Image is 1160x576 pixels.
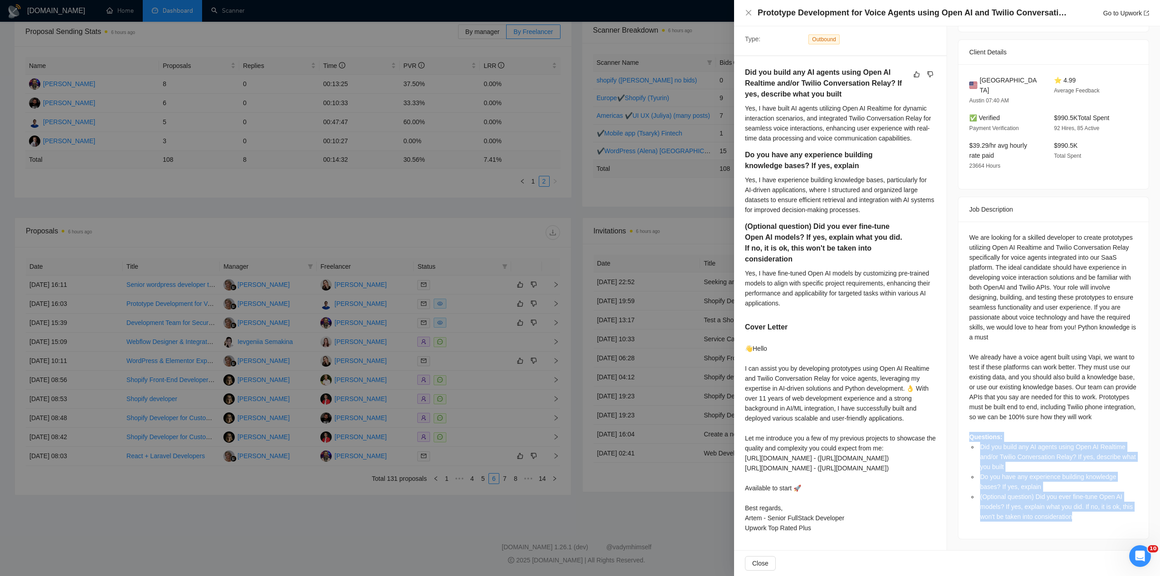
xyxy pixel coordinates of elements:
span: Total Spent [1054,153,1081,159]
div: Job Description [969,197,1138,222]
span: 10 [1148,545,1158,552]
span: Outbound [808,34,840,44]
span: $990.5K Total Spent [1054,114,1109,121]
h5: Did you build any AI agents using Open AI Realtime and/or Twilio Conversation Relay? If yes, desc... [745,67,907,100]
span: Do you have any experience building knowledge bases? If yes, explain [980,473,1116,490]
div: 👋Hello I can assist you by developing prototypes using Open AI Realtime and Twilio Conversation R... [745,344,936,533]
span: close [745,9,752,16]
span: Payment Verification [969,125,1019,131]
div: Yes, I have experience building knowledge bases, particularly for AI-driven applications, where I... [745,175,936,215]
span: ⭐ 4.99 [1054,77,1076,84]
span: export [1144,10,1149,16]
span: Close [752,558,768,568]
div: Yes, I have fine-tuned Open AI models by customizing pre-trained models to align with specific pr... [745,268,936,308]
span: 23664 Hours [969,163,1000,169]
span: Austin 07:40 AM [969,97,1009,104]
span: Type: [745,35,760,43]
span: $990.5K [1054,142,1078,149]
h5: (Optional question) Did you ever fine-tune Open AI models? If yes, explain what you did. If no, i... [745,221,907,265]
span: dislike [927,71,933,78]
a: Go to Upworkexport [1103,10,1149,17]
span: like [913,71,920,78]
span: [GEOGRAPHIC_DATA] [980,75,1039,95]
span: 92 Hires, 85 Active [1054,125,1099,131]
img: 🇺🇸 [969,80,977,90]
button: like [911,69,922,80]
h5: Do you have any experience building knowledge bases? If yes, explain [745,150,907,171]
div: We are looking for a skilled developer to create prototypes utilizing Open AI Realtime and Twilio... [969,232,1138,522]
h4: Prototype Development for Voice Agents using Open AI and Twilio Conversation Relay [758,7,1070,19]
span: Average Feedback [1054,87,1100,94]
strong: Questions: [969,433,1002,440]
span: (Optional question) Did you ever fine-tune Open AI models? If yes, explain what you did. If no, i... [980,493,1133,520]
iframe: Intercom live chat [1129,545,1151,567]
div: Yes, I have built AI agents utilizing Open AI Realtime for dynamic interaction scenarios, and int... [745,103,936,143]
button: dislike [925,69,936,80]
button: Close [745,556,776,571]
span: ✅ Verified [969,114,1000,121]
div: Client Details [969,40,1138,64]
h5: Cover Letter [745,322,788,333]
span: $39.29/hr avg hourly rate paid [969,142,1027,159]
button: Close [745,9,752,17]
span: Did you build any AI agents using Open AI Realtime and/or Twilio Conversation Relay? If yes, desc... [980,443,1136,470]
